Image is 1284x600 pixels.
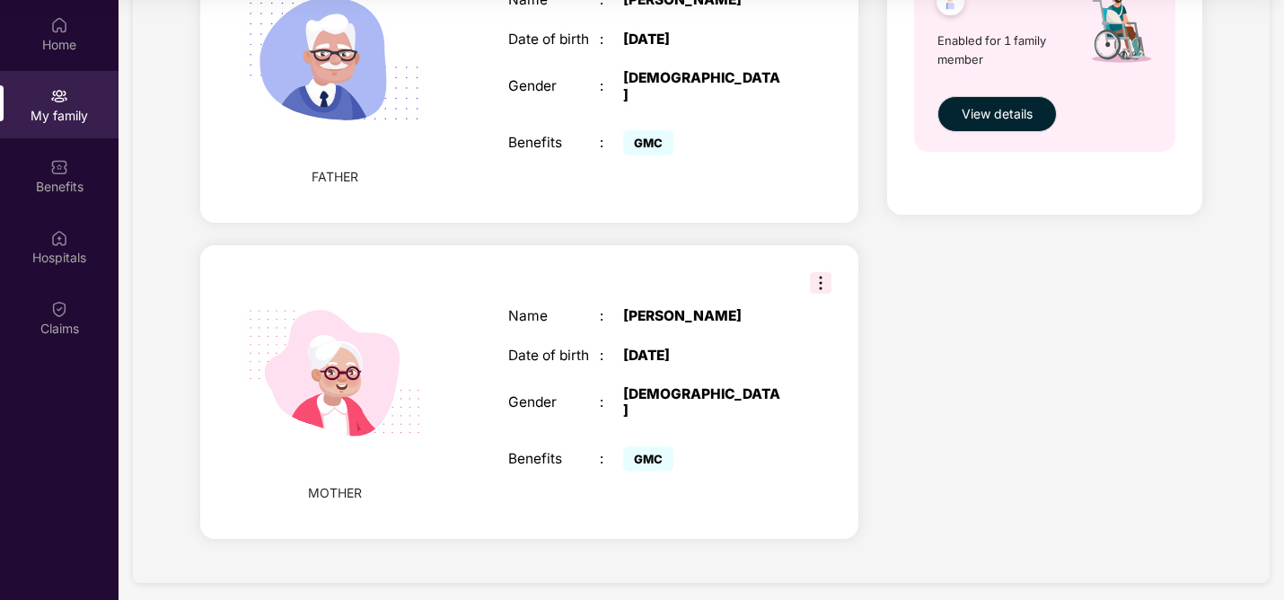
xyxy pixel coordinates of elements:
[962,104,1033,124] span: View details
[623,386,784,419] div: [DEMOGRAPHIC_DATA]
[508,348,600,364] div: Date of birth
[623,446,673,472] span: GMC
[50,87,68,105] img: svg+xml;base64,PHN2ZyB3aWR0aD0iMjAiIGhlaWdodD0iMjAiIHZpZXdCb3g9IjAgMCAyMCAyMCIgZmlsbD0ibm9uZSIgeG...
[600,308,623,324] div: :
[810,272,831,294] img: svg+xml;base64,PHN2ZyB3aWR0aD0iMzIiIGhlaWdodD0iMzIiIHZpZXdCb3g9IjAgMCAzMiAzMiIgZmlsbD0ibm9uZSIgeG...
[600,348,623,364] div: :
[937,31,1065,68] span: Enabled for 1 family member
[600,451,623,467] div: :
[623,70,784,103] div: [DEMOGRAPHIC_DATA]
[312,167,358,187] span: FATHER
[600,78,623,94] div: :
[224,263,444,483] img: svg+xml;base64,PHN2ZyB4bWxucz0iaHR0cDovL3d3dy53My5vcmcvMjAwMC9zdmciIHdpZHRoPSIyMjQiIGhlaWdodD0iMT...
[623,308,784,324] div: [PERSON_NAME]
[623,130,673,155] span: GMC
[50,158,68,176] img: svg+xml;base64,PHN2ZyBpZD0iQmVuZWZpdHMiIHhtbG5zPSJodHRwOi8vd3d3LnczLm9yZy8yMDAwL3N2ZyIgd2lkdGg9Ij...
[600,31,623,48] div: :
[508,394,600,410] div: Gender
[508,31,600,48] div: Date of birth
[508,135,600,151] div: Benefits
[623,31,784,48] div: [DATE]
[600,135,623,151] div: :
[50,229,68,247] img: svg+xml;base64,PHN2ZyBpZD0iSG9zcGl0YWxzIiB4bWxucz0iaHR0cDovL3d3dy53My5vcmcvMjAwMC9zdmciIHdpZHRoPS...
[600,394,623,410] div: :
[937,96,1057,132] button: View details
[508,308,600,324] div: Name
[508,78,600,94] div: Gender
[50,300,68,318] img: svg+xml;base64,PHN2ZyBpZD0iQ2xhaW0iIHhtbG5zPSJodHRwOi8vd3d3LnczLm9yZy8yMDAwL3N2ZyIgd2lkdGg9IjIwIi...
[623,348,784,364] div: [DATE]
[508,451,600,467] div: Benefits
[50,16,68,34] img: svg+xml;base64,PHN2ZyBpZD0iSG9tZSIgeG1sbnM9Imh0dHA6Ly93d3cudzMub3JnLzIwMDAvc3ZnIiB3aWR0aD0iMjAiIG...
[308,483,362,503] span: MOTHER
